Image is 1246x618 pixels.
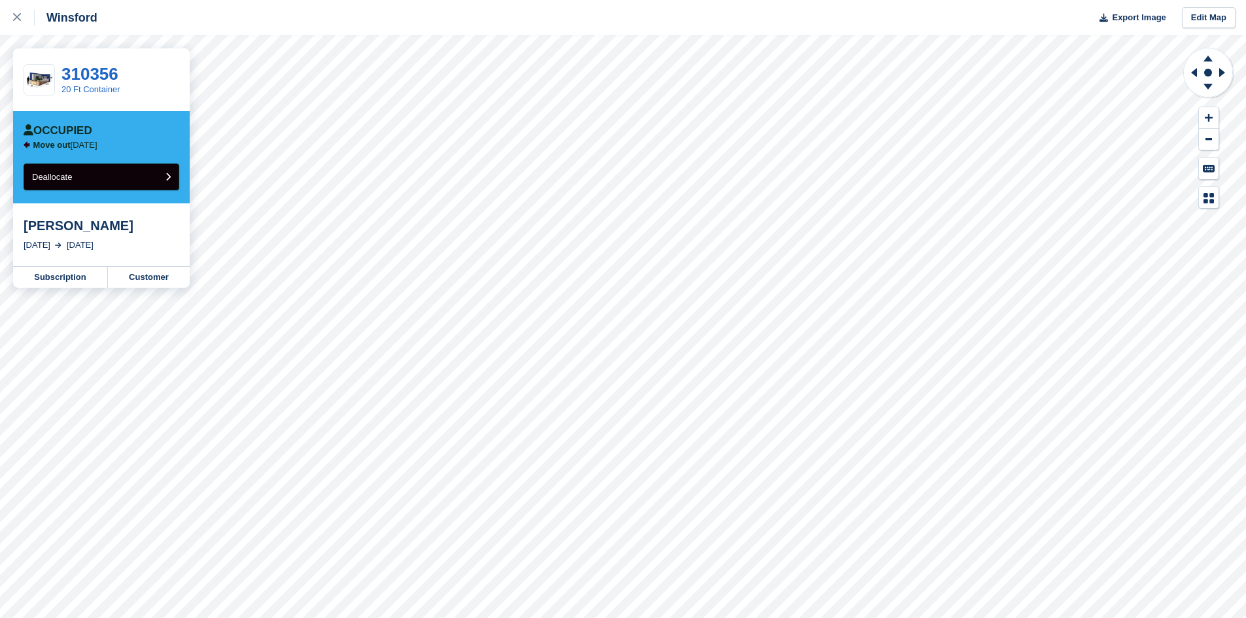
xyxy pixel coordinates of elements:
[61,64,118,84] a: 310356
[61,84,120,94] a: 20 Ft Container
[67,239,94,252] div: [DATE]
[1092,7,1166,29] button: Export Image
[1199,129,1219,150] button: Zoom Out
[24,124,92,137] div: Occupied
[13,267,108,288] a: Subscription
[32,172,72,182] span: Deallocate
[33,140,71,150] span: Move out
[35,10,97,26] div: Winsford
[33,140,97,150] p: [DATE]
[1199,158,1219,179] button: Keyboard Shortcuts
[24,69,54,92] img: 20-ft-container%20(7).jpg
[1199,187,1219,209] button: Map Legend
[24,239,50,252] div: [DATE]
[1199,107,1219,129] button: Zoom In
[1112,11,1166,24] span: Export Image
[24,218,179,233] div: [PERSON_NAME]
[108,267,190,288] a: Customer
[24,163,179,190] button: Deallocate
[55,243,61,248] img: arrow-right-light-icn-cde0832a797a2874e46488d9cf13f60e5c3a73dbe684e267c42b8395dfbc2abf.svg
[24,141,30,148] img: arrow-left-icn-90495f2de72eb5bd0bd1c3c35deca35cc13f817d75bef06ecd7c0b315636ce7e.svg
[1182,7,1236,29] a: Edit Map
